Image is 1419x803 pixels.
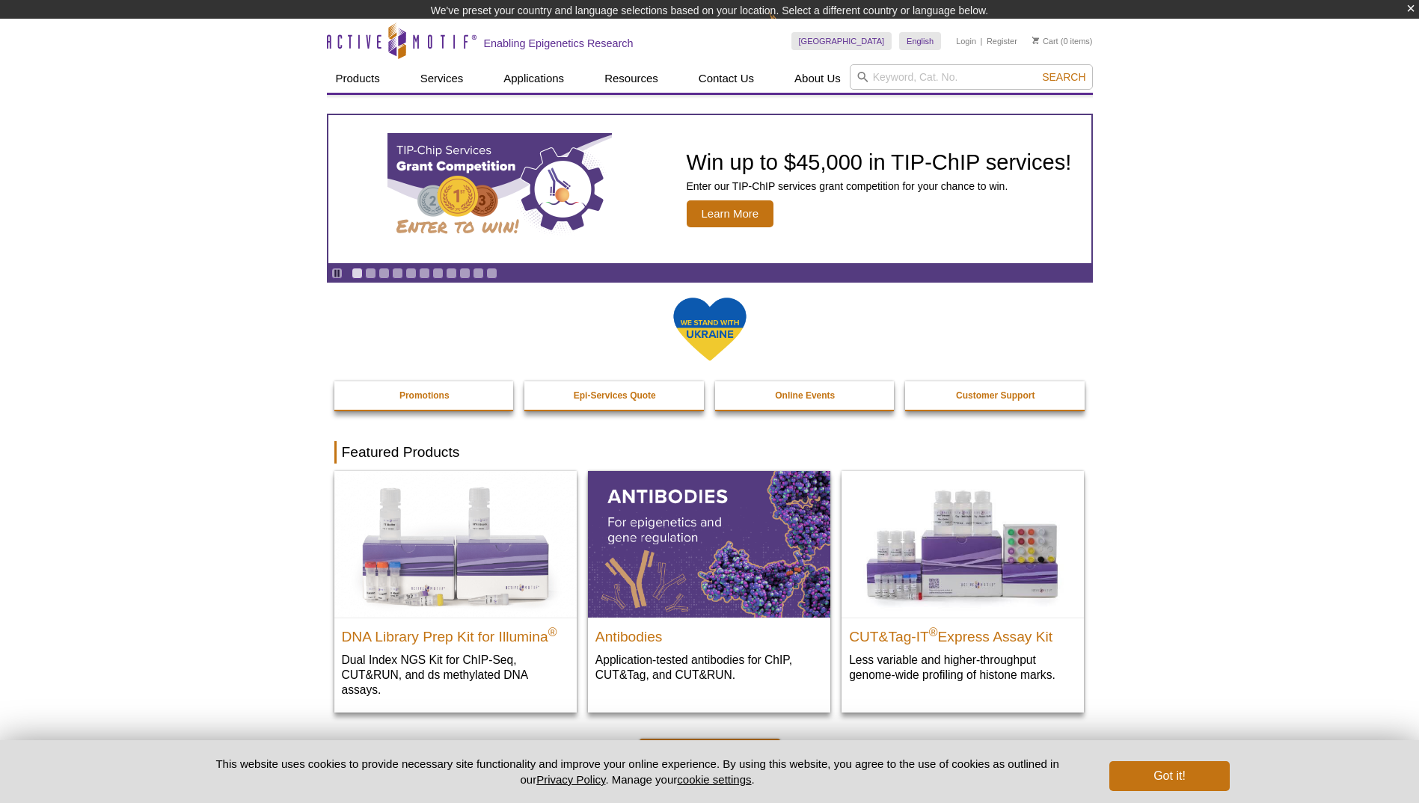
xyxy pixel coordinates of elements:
[588,471,830,618] img: All Antibodies
[842,471,1084,618] img: CUT&Tag-IT® Express Assay Kit
[690,64,763,93] a: Contact Us
[842,471,1084,698] a: CUT&Tag-IT® Express Assay Kit CUT&Tag-IT®Express Assay Kit Less variable and higher-throughput ge...
[595,652,823,683] p: Application-tested antibodies for ChIP, CUT&Tag, and CUT&RUN.
[595,622,823,644] h2: Antibodies
[899,32,941,50] a: English
[769,11,809,46] img: Change Here
[446,268,457,279] a: Go to slide 8
[486,268,497,279] a: Go to slide 11
[1109,761,1229,791] button: Got it!
[981,32,983,50] li: |
[392,268,403,279] a: Go to slide 4
[334,471,577,618] img: DNA Library Prep Kit for Illumina
[791,32,892,50] a: [GEOGRAPHIC_DATA]
[956,36,976,46] a: Login
[595,64,667,93] a: Resources
[494,64,573,93] a: Applications
[672,296,747,363] img: We Stand With Ukraine
[536,773,605,786] a: Privacy Policy
[524,381,705,410] a: Epi-Services Quote
[639,739,781,769] a: View All Products
[342,652,569,698] p: Dual Index NGS Kit for ChIP-Seq, CUT&RUN, and ds methylated DNA assays.
[342,622,569,644] h2: DNA Library Prep Kit for Illumina
[956,390,1035,401] strong: Customer Support
[850,64,1093,90] input: Keyword, Cat. No.
[785,64,850,93] a: About Us
[1032,37,1039,44] img: Your Cart
[574,390,656,401] strong: Epi-Services Quote
[849,652,1076,683] p: Less variable and higher-throughput genome-wide profiling of histone marks​.
[715,381,896,410] a: Online Events
[352,268,363,279] a: Go to slide 1
[334,381,515,410] a: Promotions
[677,773,751,786] button: cookie settings
[378,268,390,279] a: Go to slide 3
[775,390,835,401] strong: Online Events
[929,626,938,639] sup: ®
[328,115,1091,263] article: TIP-ChIP Services Grant Competition
[1038,70,1090,84] button: Search
[334,471,577,713] a: DNA Library Prep Kit for Illumina DNA Library Prep Kit for Illumina® Dual Index NGS Kit for ChIP-...
[327,64,389,93] a: Products
[432,268,444,279] a: Go to slide 7
[365,268,376,279] a: Go to slide 2
[687,151,1072,173] h2: Win up to $45,000 in TIP-ChIP services!
[588,471,830,698] a: All Antibodies Antibodies Application-tested antibodies for ChIP, CUT&Tag, and CUT&RUN.
[987,36,1017,46] a: Register
[1042,71,1085,83] span: Search
[387,133,612,245] img: TIP-ChIP Services Grant Competition
[849,622,1076,644] h2: CUT&Tag-IT Express Assay Kit
[399,390,450,401] strong: Promotions
[687,179,1072,193] p: Enter our TIP-ChIP services grant competition for your chance to win.
[1032,32,1093,50] li: (0 items)
[473,268,484,279] a: Go to slide 10
[548,626,557,639] sup: ®
[334,441,1085,464] h2: Featured Products
[405,268,417,279] a: Go to slide 5
[687,200,774,227] span: Learn More
[411,64,473,93] a: Services
[331,268,343,279] a: Toggle autoplay
[328,115,1091,263] a: TIP-ChIP Services Grant Competition Win up to $45,000 in TIP-ChIP services! Enter our TIP-ChIP se...
[190,756,1085,787] p: This website uses cookies to provide necessary site functionality and improve your online experie...
[484,37,634,50] h2: Enabling Epigenetics Research
[1032,36,1058,46] a: Cart
[459,268,471,279] a: Go to slide 9
[905,381,1086,410] a: Customer Support
[419,268,430,279] a: Go to slide 6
